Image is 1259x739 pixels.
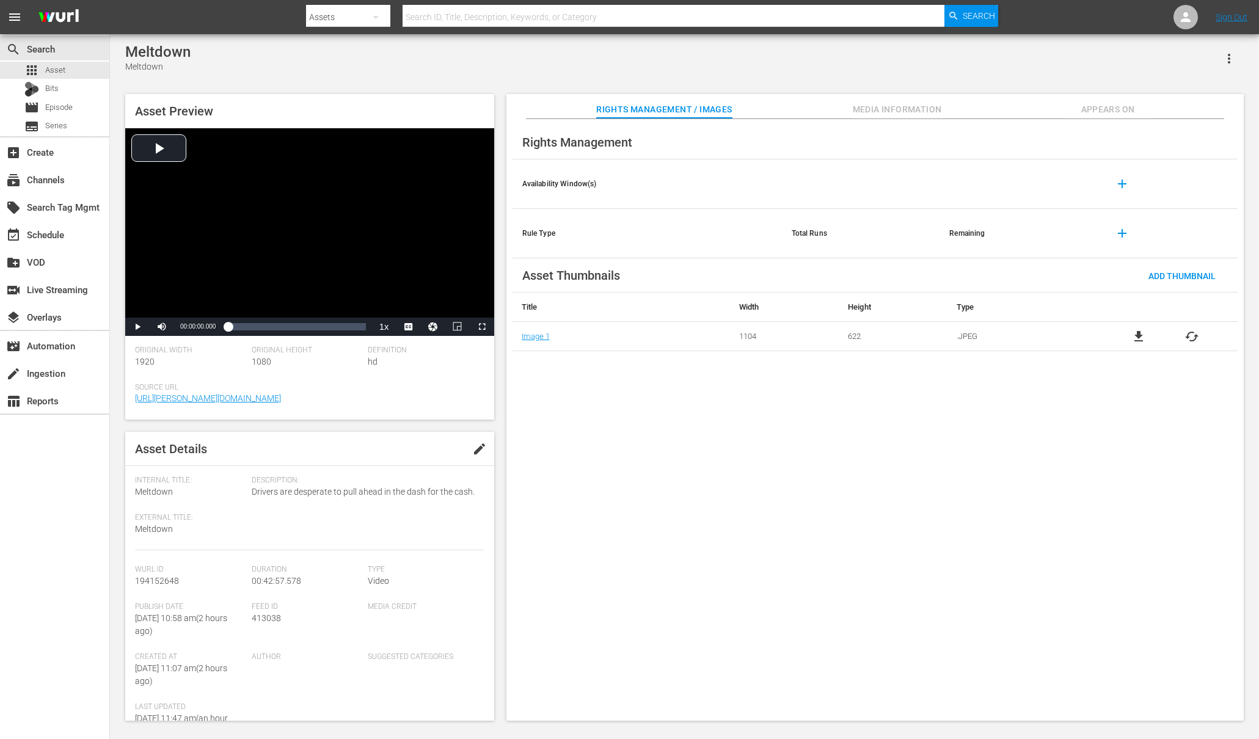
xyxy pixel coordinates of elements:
[45,101,73,114] span: Episode
[522,332,550,341] a: Image 1
[6,145,21,160] span: Create
[6,173,21,187] span: Channels
[513,293,730,322] th: Title
[180,323,216,330] span: 00:00:00.000
[396,318,421,336] button: Captions
[135,442,207,456] span: Asset Details
[368,652,478,662] span: Suggested Categories
[135,346,246,355] span: Original Width
[1115,226,1129,241] span: add
[45,82,59,95] span: Bits
[963,5,995,27] span: Search
[465,434,494,464] button: edit
[445,318,470,336] button: Picture-in-Picture
[135,487,173,497] span: Meltdown
[1216,12,1247,22] a: Sign Out
[6,200,21,215] span: Search Tag Mgmt
[6,283,21,297] span: Live Streaming
[472,442,487,456] span: edit
[125,318,150,336] button: Play
[252,486,478,498] span: Drivers are desperate to pull ahead in the dash for the cash.
[29,3,88,32] img: ans4CAIJ8jUAAAAAAAAAAAAAAAAAAAAAAAAgQb4GAAAAAAAAAAAAAAAAAAAAAAAAJMjXAAAAAAAAAAAAAAAAAAAAAAAAgAT5G...
[24,119,39,134] span: Series
[1108,169,1137,198] button: add
[368,357,378,366] span: hd
[1184,329,1199,344] button: cached
[252,476,478,486] span: Description:
[135,702,246,712] span: Last Updated
[135,713,228,736] span: [DATE] 11:47 am ( an hour ago )
[1139,264,1225,286] button: Add Thumbnail
[135,104,213,118] span: Asset Preview
[7,10,22,24] span: menu
[596,102,732,117] span: Rights Management / Images
[24,82,39,96] div: Bits
[150,318,174,336] button: Mute
[1131,329,1146,344] a: file_download
[513,159,782,209] th: Availability Window(s)
[839,293,947,322] th: Height
[24,100,39,115] span: Episode
[135,652,246,662] span: Created At
[940,209,1097,258] th: Remaining
[6,42,21,57] span: Search
[1139,271,1225,281] span: Add Thumbnail
[135,613,227,636] span: [DATE] 10:58 am ( 2 hours ago )
[368,602,478,612] span: Media Credit
[135,513,246,523] span: External Title:
[730,322,839,351] td: 1104
[1108,219,1137,248] button: add
[252,357,271,366] span: 1080
[135,576,179,586] span: 194152648
[522,268,620,283] span: Asset Thumbnails
[6,366,21,381] span: Ingestion
[125,128,494,336] div: Video Player
[839,322,947,351] td: 622
[947,322,1092,351] td: .JPEG
[522,135,632,150] span: Rights Management
[252,602,362,612] span: Feed ID
[470,318,494,336] button: Fullscreen
[368,576,389,586] span: Video
[135,383,478,393] span: Source Url
[368,565,478,575] span: Type
[782,209,940,258] th: Total Runs
[6,394,21,409] span: Reports
[252,346,362,355] span: Original Height
[135,565,246,575] span: Wurl Id
[730,293,839,322] th: Width
[1115,177,1129,191] span: add
[45,64,65,76] span: Asset
[6,228,21,242] span: Schedule
[6,310,21,325] span: Overlays
[252,652,362,662] span: Author
[252,565,362,575] span: Duration
[372,318,396,336] button: Playback Rate
[852,102,943,117] span: Media Information
[1062,102,1154,117] span: Appears On
[24,63,39,78] span: Asset
[125,43,191,60] div: Meltdown
[947,293,1092,322] th: Type
[513,209,782,258] th: Rule Type
[45,120,67,132] span: Series
[421,318,445,336] button: Jump To Time
[135,524,173,534] span: Meltdown
[252,576,301,586] span: 00:42:57.578
[125,60,191,73] div: Meltdown
[135,476,246,486] span: Internal Title:
[6,255,21,270] span: VOD
[135,393,281,403] a: [URL][PERSON_NAME][DOMAIN_NAME]
[135,602,246,612] span: Publish Date
[135,663,227,686] span: [DATE] 11:07 am ( 2 hours ago )
[6,339,21,354] span: Automation
[944,5,998,27] button: Search
[252,613,281,623] span: 413038
[368,346,478,355] span: Definition
[228,323,365,330] div: Progress Bar
[135,357,155,366] span: 1920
